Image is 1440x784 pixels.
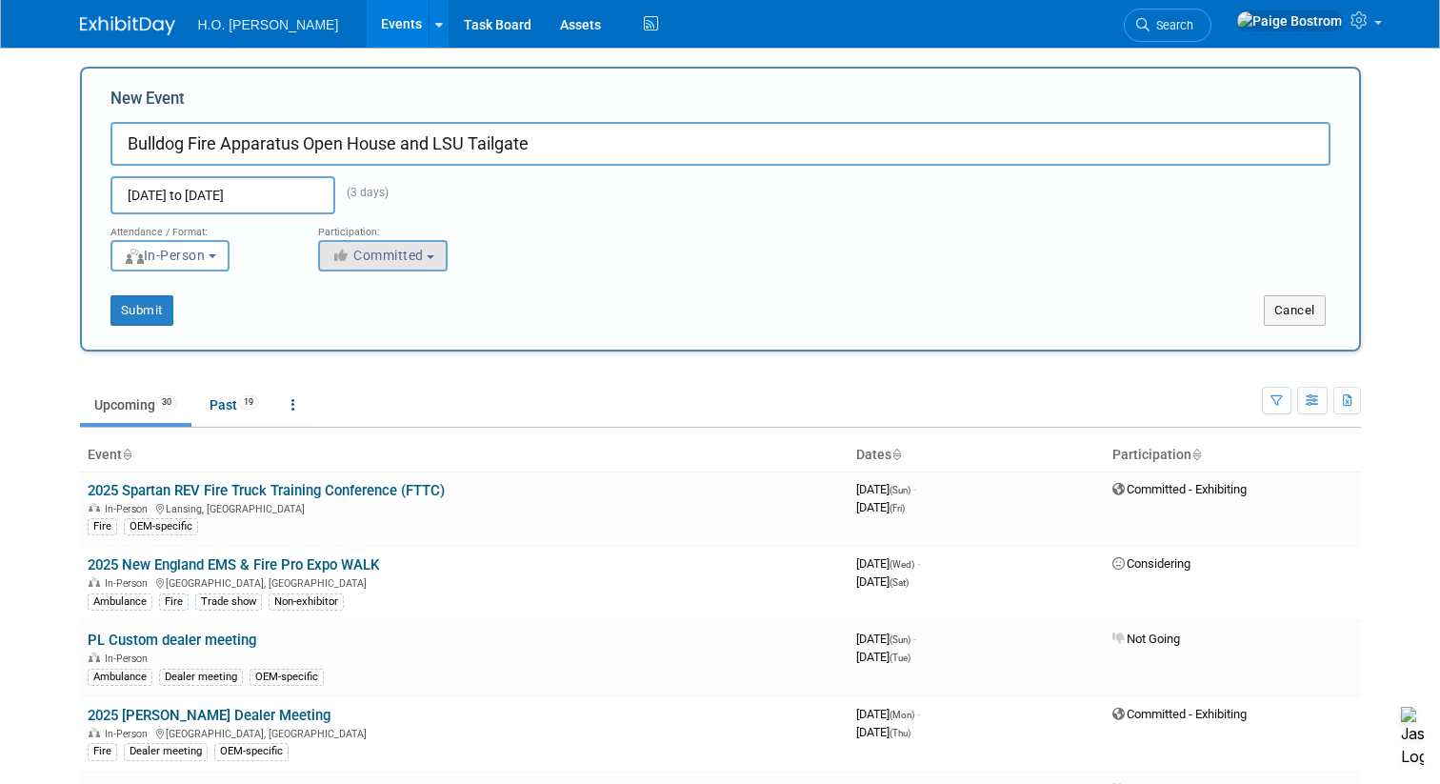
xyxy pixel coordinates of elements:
[89,653,100,662] img: In-Person Event
[88,725,841,740] div: [GEOGRAPHIC_DATA], [GEOGRAPHIC_DATA]
[856,632,916,646] span: [DATE]
[124,743,208,760] div: Dealer meeting
[88,500,841,515] div: Lansing, [GEOGRAPHIC_DATA]
[890,634,910,645] span: (Sun)
[331,248,424,263] span: Committed
[1105,439,1361,472] th: Participation
[1112,556,1190,571] span: Considering
[195,593,262,611] div: Trade show
[89,503,100,513] img: In-Person Event
[1112,707,1247,721] span: Committed - Exhibiting
[105,728,153,740] span: In-Person
[88,574,841,590] div: [GEOGRAPHIC_DATA], [GEOGRAPHIC_DATA]
[856,725,910,739] span: [DATE]
[156,395,177,410] span: 30
[88,743,117,760] div: Fire
[856,500,905,514] span: [DATE]
[238,395,259,410] span: 19
[110,122,1330,166] input: Name of Trade Show / Conference
[122,447,131,462] a: Sort by Event Name
[856,482,916,496] span: [DATE]
[250,669,324,686] div: OEM-specific
[214,743,289,760] div: OEM-specific
[110,88,185,117] label: New Event
[1112,482,1247,496] span: Committed - Exhibiting
[110,240,230,271] button: In-Person
[890,559,914,570] span: (Wed)
[856,650,910,664] span: [DATE]
[124,518,198,535] div: OEM-specific
[856,707,920,721] span: [DATE]
[318,240,448,271] button: Committed
[856,556,920,571] span: [DATE]
[159,669,243,686] div: Dealer meeting
[1236,10,1343,31] img: Paige Bostrom
[1112,632,1180,646] span: Not Going
[890,485,910,495] span: (Sun)
[335,186,389,199] span: (3 days)
[124,248,206,263] span: In-Person
[89,577,100,587] img: In-Person Event
[88,556,379,573] a: 2025 New England EMS & Fire Pro Expo WALK
[917,556,920,571] span: -
[195,387,273,423] a: Past19
[890,710,914,720] span: (Mon)
[917,707,920,721] span: -
[890,653,910,663] span: (Tue)
[105,653,153,665] span: In-Person
[88,669,152,686] div: Ambulance
[890,503,905,513] span: (Fri)
[105,577,153,590] span: In-Person
[1264,295,1326,326] button: Cancel
[318,214,498,239] div: Participation:
[913,482,916,496] span: -
[890,728,910,738] span: (Thu)
[110,176,335,214] input: Start Date - End Date
[1124,9,1211,42] a: Search
[88,632,256,649] a: PL Custom dealer meeting
[88,593,152,611] div: Ambulance
[890,577,909,588] span: (Sat)
[110,295,173,326] button: Submit
[159,593,189,611] div: Fire
[110,214,290,239] div: Attendance / Format:
[891,447,901,462] a: Sort by Start Date
[88,707,330,724] a: 2025 [PERSON_NAME] Dealer Meeting
[80,439,849,472] th: Event
[269,593,344,611] div: Non-exhibitor
[198,17,339,32] span: H.O. [PERSON_NAME]
[849,439,1105,472] th: Dates
[80,387,191,423] a: Upcoming30
[88,482,445,499] a: 2025 Spartan REV Fire Truck Training Conference (FTTC)
[89,728,100,737] img: In-Person Event
[1150,18,1193,32] span: Search
[1191,447,1201,462] a: Sort by Participation Type
[913,632,916,646] span: -
[80,16,175,35] img: ExhibitDay
[105,503,153,515] span: In-Person
[856,574,909,589] span: [DATE]
[88,518,117,535] div: Fire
